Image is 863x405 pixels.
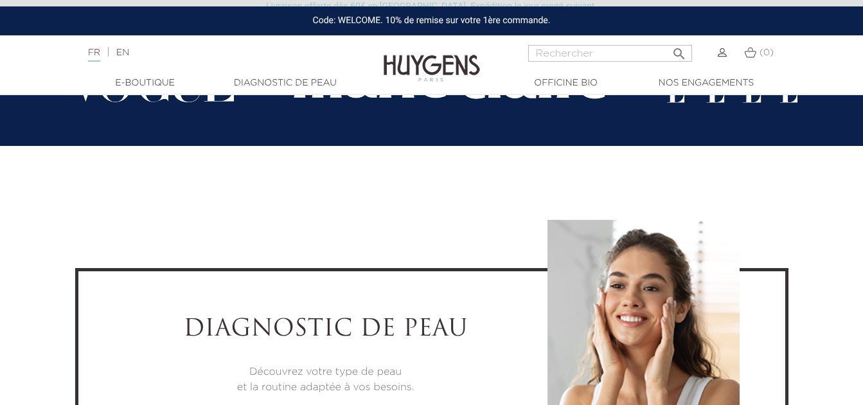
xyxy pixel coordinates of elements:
[88,48,100,62] a: FR
[642,76,770,90] a: Nos engagements
[502,76,630,90] a: Officine Bio
[81,76,209,90] a: E-Boutique
[123,316,528,344] h2: diagnostic de peau
[123,364,528,395] p: Découvrez votre type de peau et la routine adaptée à vos besoins.
[760,48,774,57] span: (0)
[82,45,350,60] div: |
[672,42,687,58] i: 
[528,45,692,62] input: Rechercher
[384,34,480,84] img: Huygens
[116,48,129,57] a: EN
[668,41,691,59] button: 
[221,76,350,90] a: Diagnostic de peau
